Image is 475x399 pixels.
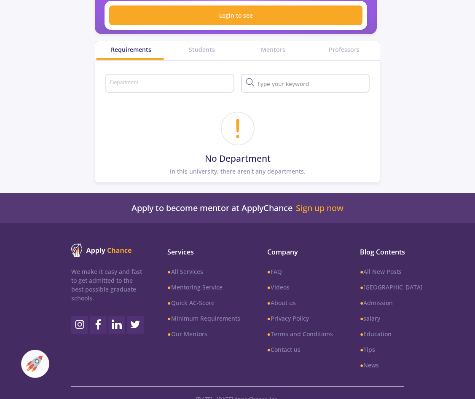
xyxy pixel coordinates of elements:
span: Services [167,247,240,257]
a: ●Privacy Policy [267,314,333,323]
b: ● [167,330,171,338]
a: ●About us [267,298,333,307]
b: ● [360,314,363,322]
a: ●FAQ [267,267,333,276]
a: ●Tips [360,345,423,354]
img: ApplyChance logo [71,244,132,257]
a: ●Terms and Conditions [267,329,333,338]
a: ●All New Posts [360,267,423,276]
b: ● [360,268,363,276]
a: Requirements [95,45,166,54]
a: ●Our Mentors [167,329,240,338]
a: ●salary [360,314,423,323]
span: Blog Contents [360,247,423,257]
a: Mentors [238,45,309,54]
b: ● [360,361,363,369]
a: ●Admission [360,298,423,307]
span: Company [267,247,333,257]
b: ● [360,283,363,291]
b: ● [360,299,363,307]
a: ●Contact us [267,345,333,354]
a: Login to see [109,5,362,25]
span: In this university, there aren't any departments. [170,167,306,175]
b: ● [167,268,171,276]
b: ● [360,330,363,338]
a: ●Videos [267,283,333,292]
p: We make it easy and fast to get admitted to the best possible graduate schools. [71,267,144,303]
b: ● [360,345,363,353]
p: No Department [205,152,271,166]
b: ● [267,299,271,307]
b: ● [267,268,271,276]
a: Sign up now [296,203,344,213]
b: ● [167,314,171,322]
img: ac-market [26,356,43,372]
b: ● [267,330,271,338]
a: ●Education [360,329,423,338]
b: ● [267,283,271,291]
a: ●News [360,361,423,370]
b: ● [267,314,271,322]
b: ● [167,283,171,291]
a: Professors [309,45,380,54]
a: ●All Services [167,267,240,276]
a: ●Mentoring Service [167,283,240,292]
a: ●Quick AC-Score [167,298,240,307]
a: Students [166,45,238,54]
b: ● [167,299,171,307]
b: ● [267,345,271,353]
a: ●Minimum Requirements [167,314,240,323]
a: ●[GEOGRAPHIC_DATA] [360,283,423,292]
input: Type your keyword [255,80,368,88]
